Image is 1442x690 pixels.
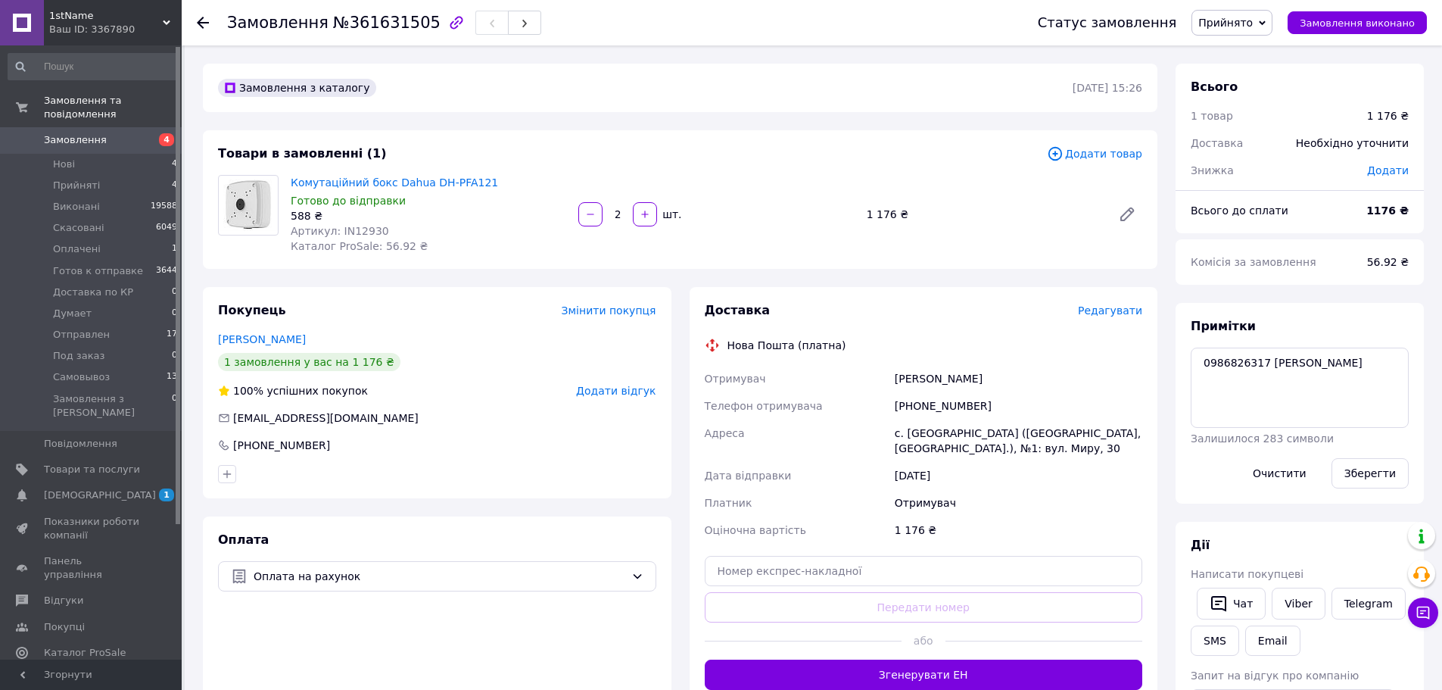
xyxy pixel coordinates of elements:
span: Платник [705,497,752,509]
span: Артикул: IN12930 [291,225,389,237]
span: Виконані [53,200,100,214]
span: Панель управління [44,554,140,582]
span: 100% [233,385,263,397]
span: Дії [1191,538,1210,552]
div: [DATE] [892,462,1145,489]
button: Згенерувати ЕН [705,660,1143,690]
span: Самовывоз [53,370,110,384]
a: Редагувати [1112,199,1142,229]
input: Номер експрес-накладної [705,556,1143,586]
div: 1 176 ₴ [861,204,1106,225]
span: Змінити покупця [562,304,656,317]
span: 0 [172,349,177,363]
div: Повернутися назад [197,15,209,30]
div: [PHONE_NUMBER] [892,392,1145,420]
a: [PERSON_NAME] [218,333,306,345]
img: Комутаційний бокс Dahua DH-PFA121 [219,180,278,231]
span: Оплачені [53,242,101,256]
span: 1 [159,489,174,501]
div: успішних покупок [218,383,368,398]
span: Комісія за замовлення [1191,256,1316,268]
span: 1stName [49,9,163,23]
span: Прийнято [1198,17,1253,29]
span: Запит на відгук про компанію [1191,670,1359,682]
span: Нові [53,158,75,171]
span: Знижка [1191,164,1234,176]
span: Замовлення та повідомлення [44,94,182,121]
span: №361631505 [333,14,441,32]
div: Статус замовлення [1038,15,1177,30]
span: Повідомлення [44,437,117,451]
span: Под заказ [53,349,104,363]
span: Скасовані [53,221,104,235]
span: 1 [172,242,177,256]
span: Доставка [1191,137,1243,149]
button: Замовлення виконано [1288,11,1427,34]
span: Редагувати [1078,304,1142,317]
button: Email [1245,626,1300,656]
span: Товари та послуги [44,463,140,476]
span: 6049 [156,221,177,235]
div: Замовлення з каталогу [218,79,376,97]
span: 1 товар [1191,110,1233,122]
span: Всього до сплати [1191,205,1288,217]
span: Доставка по КР [53,286,133,299]
time: [DATE] 15:26 [1073,82,1142,94]
div: [PHONE_NUMBER] [232,438,332,453]
span: Додати [1367,164,1409,176]
span: Додати відгук [576,385,656,397]
span: [DEMOGRAPHIC_DATA] [44,489,156,502]
span: Замовлення з [PERSON_NAME] [53,392,172,420]
button: SMS [1191,626,1239,656]
div: с. [GEOGRAPHIC_DATA] ([GEOGRAPHIC_DATA], [GEOGRAPHIC_DATA].), №1: вул. Миру, 30 [892,420,1145,462]
span: 4 [172,179,177,192]
span: Готово до відправки [291,195,406,207]
span: 4 [172,158,177,171]
span: Отримувач [705,373,766,385]
span: Відгуки [44,594,83,607]
div: 1 176 ₴ [892,517,1145,544]
span: Каталог ProSale [44,646,126,660]
span: Примітки [1191,319,1256,333]
span: 17 [167,328,177,342]
a: Viber [1272,588,1325,620]
textarea: 0986826317 [PERSON_NAME] [1191,348,1409,428]
span: 0 [172,392,177,420]
span: 4 [159,133,174,146]
span: Залишилося 283 символи [1191,432,1334,445]
b: 1176 ₴ [1366,205,1409,217]
span: або [902,633,945,648]
span: Каталог ProSale: 56.92 ₴ [291,240,428,252]
span: Написати покупцеві [1191,568,1303,580]
span: Готов к отправке [53,264,143,278]
button: Очистити [1240,458,1319,489]
span: Телефон отримувача [705,400,823,412]
div: 1 замовлення у вас на 1 176 ₴ [218,353,400,371]
span: Прийняті [53,179,100,192]
span: Оплата на рахунок [254,568,625,585]
span: Доставка [705,303,771,317]
div: шт. [659,207,683,222]
span: Думает [53,307,92,320]
span: 0 [172,286,177,299]
button: Чат з покупцем [1408,598,1438,628]
a: Telegram [1331,588,1406,620]
span: Оціночна вартість [705,524,806,536]
div: 1 176 ₴ [1367,108,1409,123]
span: 56.92 ₴ [1367,256,1409,268]
button: Зберегти [1331,458,1409,489]
span: Отправлен [53,328,110,342]
span: 13 [167,370,177,384]
span: Замовлення виконано [1300,17,1415,29]
a: Комутаційний бокс Dahua DH-PFA121 [291,176,498,189]
div: Ваш ID: 3367890 [49,23,182,36]
span: [EMAIL_ADDRESS][DOMAIN_NAME] [233,412,419,424]
span: Покупець [218,303,286,317]
button: Чат [1197,588,1266,620]
span: Показники роботи компанії [44,515,140,542]
div: [PERSON_NAME] [892,365,1145,392]
span: Покупці [44,620,85,634]
span: Оплата [218,532,269,547]
div: Нова Пошта (платна) [724,338,850,353]
span: Дата відправки [705,470,792,482]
